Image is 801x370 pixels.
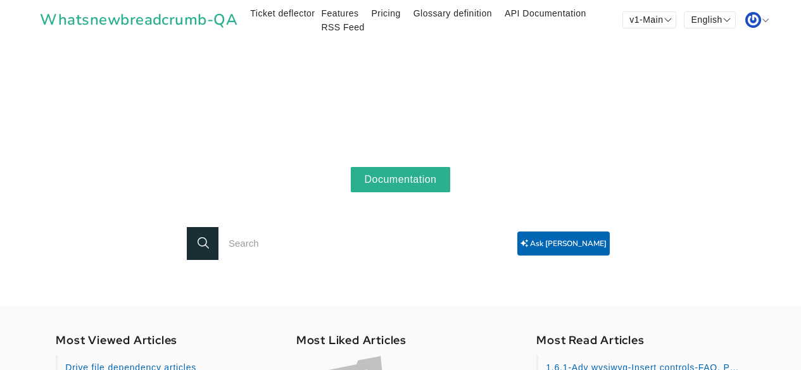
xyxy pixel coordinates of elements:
[296,331,505,350] h3: Most Liked Articles
[745,12,761,28] img: 1be47b9121b94813307357dd34613feb
[187,227,614,260] input: Search
[100,83,702,115] h1: Welcome to Whatsnewbreadcrumb-QA project landing page
[56,331,265,350] h3: Most Viewed Articles
[321,7,358,20] a: Features
[691,13,722,27] span: English
[100,127,702,144] p: Comprehensive documentation to help your users get started with Whatsnewbreadcrumb-QA project.
[40,8,237,33] a: Whatsnewbreadcrumb-QA
[321,21,364,34] a: RSS Feed
[372,7,401,20] a: Pricing
[351,167,451,192] a: Documentation
[505,7,586,20] a: API Documentation
[413,7,492,20] a: Glossary definition
[536,331,745,350] h3: Most Read Articles
[629,13,663,27] span: v1-Main
[517,231,610,256] button: Ask [PERSON_NAME]
[250,7,315,20] a: Ticket deflector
